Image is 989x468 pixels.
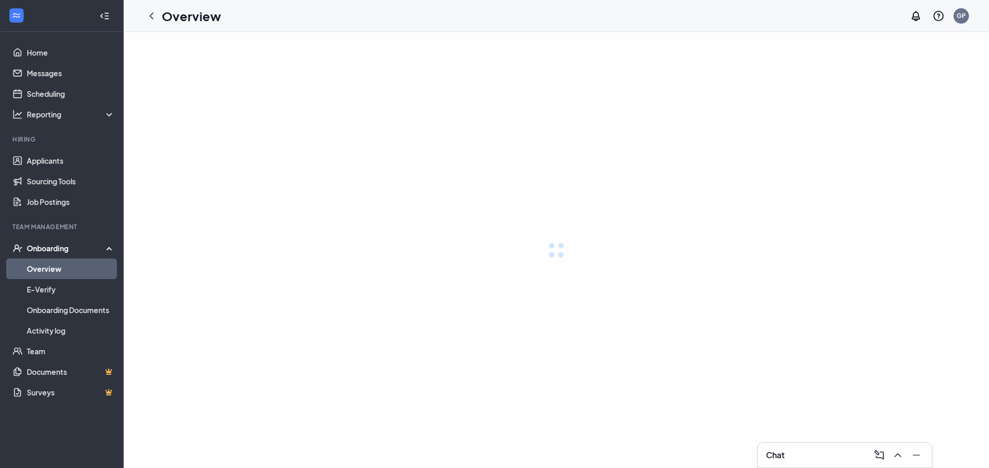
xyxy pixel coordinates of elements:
[932,10,945,22] svg: QuestionInfo
[27,382,115,403] a: SurveysCrown
[27,192,115,212] a: Job Postings
[27,42,115,63] a: Home
[27,300,115,320] a: Onboarding Documents
[27,361,115,382] a: DocumentsCrown
[27,320,115,341] a: Activity log
[145,10,158,22] svg: ChevronLeft
[873,449,885,461] svg: ComposeMessage
[12,243,23,253] svg: UserCheck
[99,11,110,21] svg: Collapse
[27,341,115,361] a: Team
[766,449,785,461] h3: Chat
[910,10,922,22] svg: Notifications
[27,83,115,104] a: Scheduling
[27,109,115,119] div: Reporting
[27,279,115,300] a: E-Verify
[870,447,886,463] button: ComposeMessage
[910,449,923,461] svg: Minimize
[11,10,22,21] svg: WorkstreamLogo
[27,258,115,279] a: Overview
[12,135,113,144] div: Hiring
[907,447,924,463] button: Minimize
[892,449,904,461] svg: ChevronUp
[12,109,23,119] svg: Analysis
[27,150,115,171] a: Applicants
[162,7,221,25] h1: Overview
[27,63,115,83] a: Messages
[27,243,115,253] div: Onboarding
[889,447,905,463] button: ChevronUp
[12,222,113,231] div: Team Management
[27,171,115,192] a: Sourcing Tools
[957,11,966,20] div: GP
